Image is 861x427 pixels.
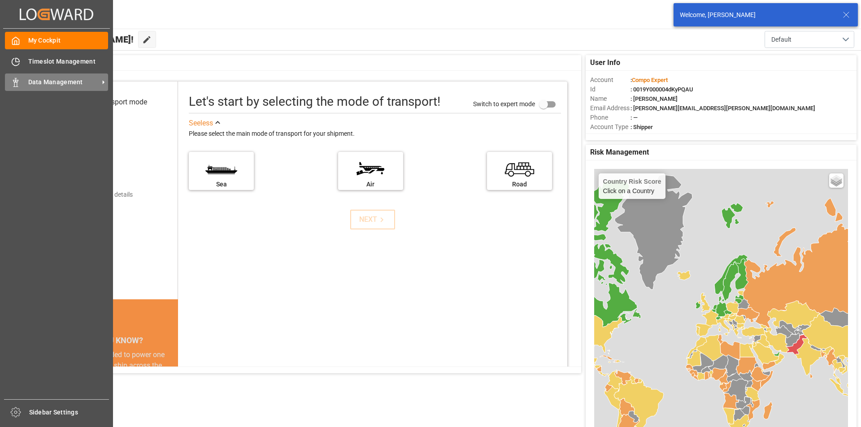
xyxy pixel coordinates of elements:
div: NEXT [359,214,387,225]
button: NEXT [350,210,395,229]
span: My Cockpit [28,36,109,45]
span: Sidebar Settings [29,408,109,417]
span: Default [771,35,791,44]
span: : Shipper [631,124,653,130]
span: Timeslot Management [28,57,109,66]
span: Phone [590,113,631,122]
span: : — [631,114,638,121]
div: Welcome, [PERSON_NAME] [680,10,834,20]
div: Let's start by selecting the mode of transport! [189,92,440,111]
div: See less [189,118,213,129]
span: User Info [590,57,620,68]
div: Sea [193,180,249,189]
span: Switch to expert mode [473,100,535,107]
a: My Cockpit [5,32,108,49]
span: : [PERSON_NAME] [631,95,678,102]
div: Road [491,180,548,189]
h4: Country Risk Score [603,178,661,185]
span: Data Management [28,78,99,87]
div: Air [343,180,399,189]
span: Id [590,85,631,94]
button: next slide / item [165,349,178,425]
span: Account Type [590,122,631,132]
a: Layers [829,173,844,188]
span: Email Address [590,104,631,113]
div: DID YOU KNOW? [48,331,178,349]
span: Compo Expert [632,77,668,83]
span: : [PERSON_NAME][EMAIL_ADDRESS][PERSON_NAME][DOMAIN_NAME] [631,105,815,112]
span: Risk Management [590,147,649,158]
span: Hello [PERSON_NAME]! [37,31,134,48]
button: open menu [765,31,854,48]
span: Account [590,75,631,85]
div: The energy needed to power one large container ship across the ocean in a single day is the same ... [59,349,167,414]
a: Timeslot Management [5,52,108,70]
span: : [631,77,668,83]
span: Name [590,94,631,104]
div: Please select the main mode of transport for your shipment. [189,129,561,139]
div: Click on a Country [603,178,661,194]
span: : 0019Y000004dKyPQAU [631,86,693,93]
